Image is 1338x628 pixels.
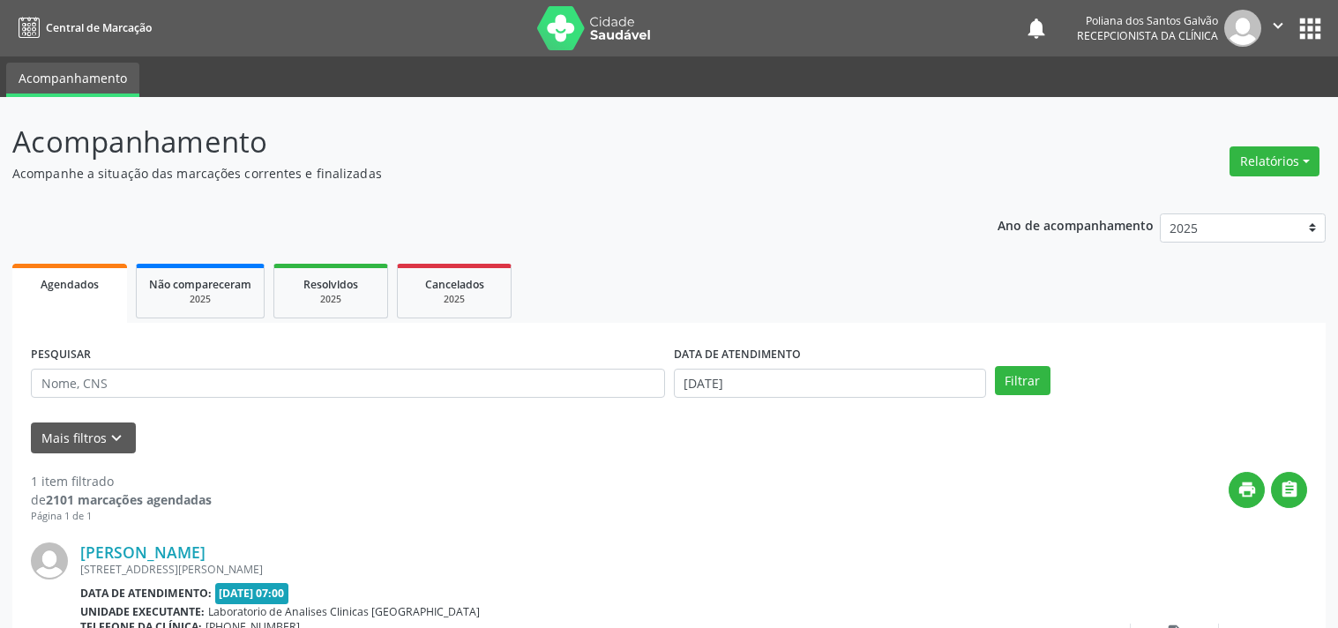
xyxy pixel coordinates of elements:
strong: 2101 marcações agendadas [46,491,212,508]
span: Cancelados [425,277,484,292]
div: 2025 [287,293,375,306]
button:  [1261,10,1295,47]
button: Relatórios [1230,146,1319,176]
button:  [1271,472,1307,508]
input: Selecione um intervalo [674,369,986,399]
div: 1 item filtrado [31,472,212,490]
button: Filtrar [995,366,1050,396]
p: Acompanhe a situação das marcações correntes e finalizadas [12,164,931,183]
a: [PERSON_NAME] [80,542,206,562]
button: notifications [1024,16,1049,41]
p: Ano de acompanhamento [998,213,1154,235]
span: Resolvidos [303,277,358,292]
div: [STREET_ADDRESS][PERSON_NAME] [80,562,1043,577]
span: [DATE] 07:00 [215,583,289,603]
i:  [1280,480,1299,499]
div: Página 1 de 1 [31,509,212,524]
label: DATA DE ATENDIMENTO [674,341,801,369]
input: Nome, CNS [31,369,665,399]
a: Acompanhamento [6,63,139,97]
div: 2025 [149,293,251,306]
div: 2025 [410,293,498,306]
span: Não compareceram [149,277,251,292]
div: de [31,490,212,509]
div: Poliana dos Santos Galvão [1077,13,1218,28]
img: img [31,542,68,579]
span: Recepcionista da clínica [1077,28,1218,43]
img: img [1224,10,1261,47]
button: Mais filtroskeyboard_arrow_down [31,422,136,453]
b: Unidade executante: [80,604,205,619]
a: Central de Marcação [12,13,152,42]
button: print [1229,472,1265,508]
label: PESQUISAR [31,341,91,369]
i:  [1268,16,1288,35]
i: keyboard_arrow_down [107,429,126,448]
b: Data de atendimento: [80,586,212,601]
span: Central de Marcação [46,20,152,35]
p: Acompanhamento [12,120,931,164]
i: print [1237,480,1257,499]
span: Agendados [41,277,99,292]
button: apps [1295,13,1326,44]
span: Laboratorio de Analises Clinicas [GEOGRAPHIC_DATA] [208,604,480,619]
